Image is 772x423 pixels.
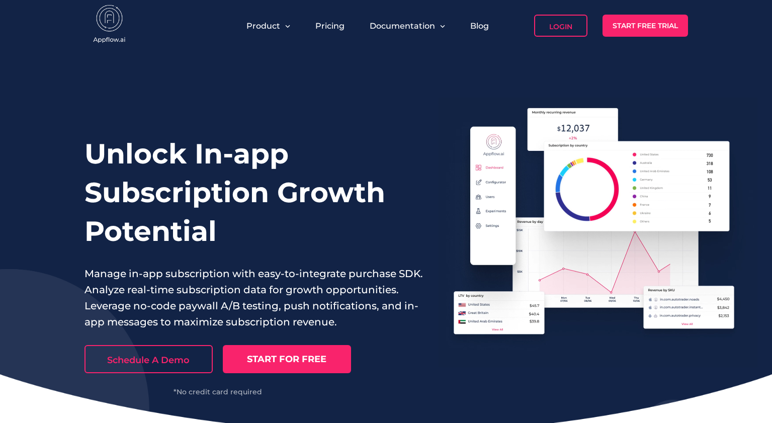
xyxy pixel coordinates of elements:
a: START FOR FREE [223,345,351,373]
a: Blog [470,21,489,31]
button: Documentation [370,21,445,31]
a: Start Free Trial [603,15,688,37]
p: Manage in-app subscription with easy-to-integrate purchase SDK. Analyze real-time subscription da... [84,266,423,330]
span: Product [246,21,280,31]
button: Product [246,21,290,31]
h1: Unlock In-app Subscription Growth Potential [84,134,423,250]
a: Login [534,15,587,37]
img: appflow.ai-logo [84,5,135,45]
a: Schedule A Demo [84,345,213,373]
div: *No credit card required [84,388,351,395]
span: Documentation [370,21,435,31]
a: Pricing [315,21,345,31]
